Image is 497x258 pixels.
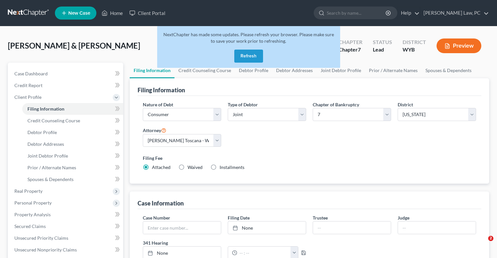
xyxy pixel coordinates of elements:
[327,7,387,19] input: Search by name...
[9,68,123,80] a: Case Dashboard
[27,176,74,182] span: Spouses & Dependents
[143,155,476,161] label: Filing Fee
[22,150,123,162] a: Joint Debtor Profile
[68,11,90,16] span: New Case
[220,164,244,170] span: Installments
[27,129,57,135] span: Debtor Profile
[365,63,422,78] a: Prior / Alternate Names
[398,214,409,221] label: Judge
[143,214,170,221] label: Case Number
[9,244,123,256] a: Unsecured Nonpriority Claims
[22,127,123,138] a: Debtor Profile
[9,80,123,91] a: Credit Report
[14,188,42,194] span: Real Property
[398,221,476,234] input: --
[437,38,481,53] button: Preview
[14,200,52,205] span: Personal Property
[14,247,77,252] span: Unsecured Nonpriority Claims
[27,118,80,123] span: Credit Counseling Course
[228,221,306,234] a: None
[398,101,413,108] label: District
[143,101,173,108] label: Nature of Debt
[339,46,362,53] div: Chapter
[403,46,426,53] div: WYB
[9,220,123,232] a: Secured Claims
[98,7,126,19] a: Home
[22,103,123,115] a: Filing Information
[14,212,51,217] span: Property Analysis
[152,164,171,170] span: Attached
[27,106,64,112] span: Filing Information
[8,41,140,50] span: [PERSON_NAME] & [PERSON_NAME]
[22,138,123,150] a: Debtor Addresses
[188,164,203,170] span: Waived
[339,38,362,46] div: Chapter
[475,236,490,251] iframe: Intercom live chat
[163,32,334,44] span: NextChapter has made some updates. Please refresh your browser. Please make sure to save your wor...
[130,63,174,78] a: Filing Information
[27,141,64,147] span: Debtor Addresses
[313,101,359,108] label: Chapter of Bankruptcy
[373,38,392,46] div: Status
[14,223,46,229] span: Secured Claims
[234,50,263,63] button: Refresh
[138,86,185,94] div: Filing Information
[488,236,493,241] span: 2
[403,38,426,46] div: District
[138,199,184,207] div: Case Information
[126,7,169,19] a: Client Portal
[9,209,123,220] a: Property Analysis
[228,101,258,108] label: Type of Debtor
[22,174,123,185] a: Spouses & Dependents
[27,165,76,170] span: Prior / Alternate Names
[373,46,392,53] div: Lead
[317,63,365,78] a: Joint Debtor Profile
[14,94,41,100] span: Client Profile
[420,7,489,19] a: [PERSON_NAME] Law, PC
[398,7,420,19] a: Help
[140,239,309,246] label: 341 Hearing
[422,63,475,78] a: Spouses & Dependents
[143,221,221,234] input: Enter case number...
[22,162,123,174] a: Prior / Alternate Names
[14,235,68,241] span: Unsecured Priority Claims
[27,153,68,159] span: Joint Debtor Profile
[143,126,166,134] label: Attorney
[313,221,391,234] input: --
[358,46,361,53] span: 7
[14,71,48,76] span: Case Dashboard
[22,115,123,127] a: Credit Counseling Course
[9,232,123,244] a: Unsecured Priority Claims
[14,83,42,88] span: Credit Report
[313,214,328,221] label: Trustee
[228,214,250,221] label: Filing Date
